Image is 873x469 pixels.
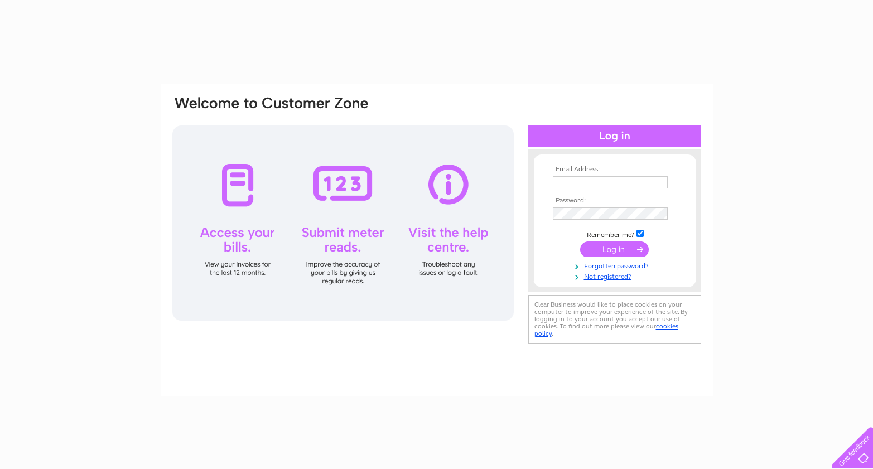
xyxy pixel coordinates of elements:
a: Forgotten password? [553,260,679,270]
th: Email Address: [550,166,679,173]
div: Clear Business would like to place cookies on your computer to improve your experience of the sit... [528,295,701,344]
td: Remember me? [550,228,679,239]
input: Submit [580,241,649,257]
a: cookies policy [534,322,678,337]
a: Not registered? [553,270,679,281]
th: Password: [550,197,679,205]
